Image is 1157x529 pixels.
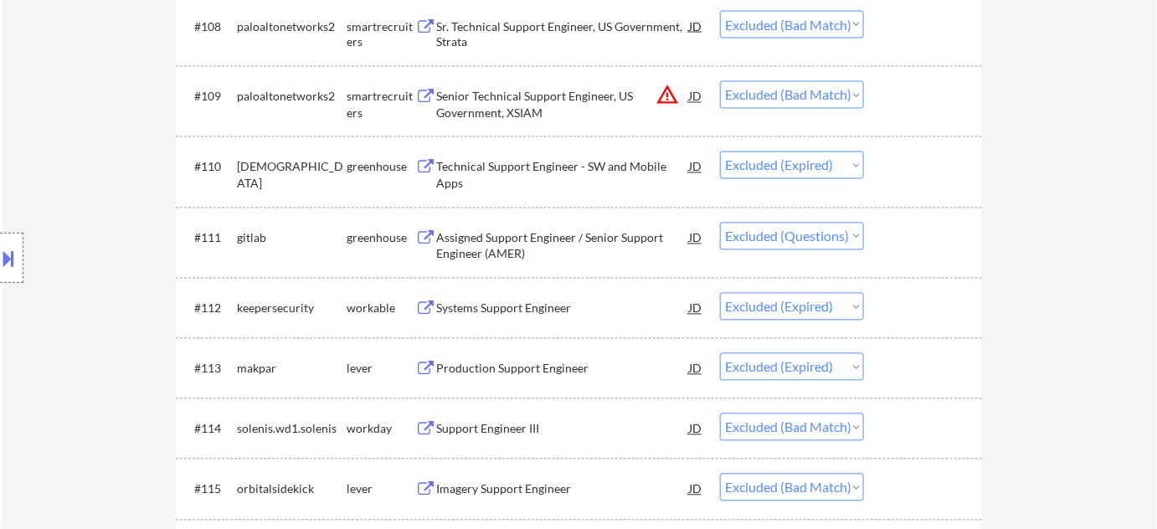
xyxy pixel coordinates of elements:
[687,413,704,444] div: JD
[237,89,347,105] div: paloaltonetworks2
[347,421,415,438] div: workday
[656,84,679,107] button: warning_amber
[347,18,415,51] div: smartrecruiters
[436,18,689,51] div: Sr. Technical Support Engineer, US Government, Strata
[687,223,704,253] div: JD
[436,89,689,121] div: Senior Technical Support Engineer, US Government, XSIAM
[687,11,704,41] div: JD
[347,481,415,498] div: lever
[194,18,224,35] div: #108
[194,481,224,498] div: #115
[687,152,704,182] div: JD
[237,18,347,35] div: paloaltonetworks2
[436,159,689,192] div: Technical Support Engineer - SW and Mobile Apps
[436,421,689,438] div: Support Engineer III
[347,159,415,176] div: greenhouse
[194,421,224,438] div: #114
[436,300,689,317] div: Systems Support Engineer
[347,89,415,121] div: smartrecruiters
[347,361,415,377] div: lever
[237,421,347,438] div: solenis.wd1.solenis
[436,361,689,377] div: Production Support Engineer
[194,89,224,105] div: #109
[687,293,704,323] div: JD
[237,481,347,498] div: orbitalsidekick
[347,230,415,247] div: greenhouse
[436,481,689,498] div: Imagery Support Engineer
[687,474,704,504] div: JD
[687,353,704,383] div: JD
[687,81,704,111] div: JD
[436,230,689,263] div: Assigned Support Engineer / Senior Support Engineer (AMER)
[347,300,415,317] div: workable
